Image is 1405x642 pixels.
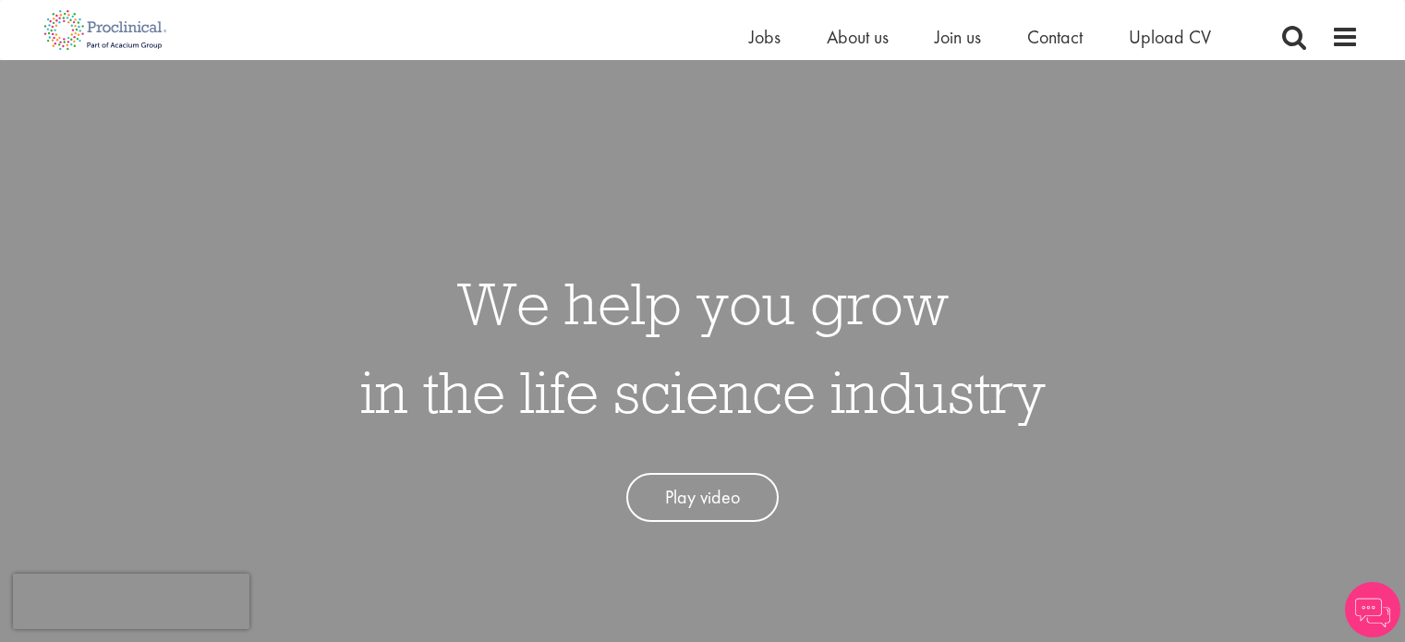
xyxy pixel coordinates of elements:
a: About us [827,25,889,49]
a: Play video [626,473,779,522]
a: Contact [1027,25,1083,49]
img: Chatbot [1345,582,1400,637]
a: Join us [935,25,981,49]
h1: We help you grow in the life science industry [360,259,1046,436]
a: Jobs [749,25,781,49]
a: Upload CV [1129,25,1211,49]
